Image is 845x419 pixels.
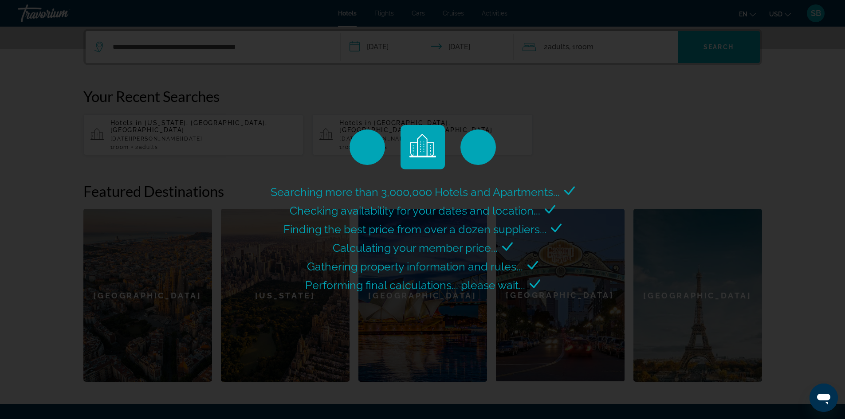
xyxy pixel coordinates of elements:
span: Searching more than 3,000,000 Hotels and Apartments... [271,185,560,199]
span: Performing final calculations... please wait... [305,278,525,292]
span: Calculating your member price... [333,241,498,255]
iframe: Button to launch messaging window [810,384,838,412]
span: Checking availability for your dates and location... [290,204,540,217]
span: Gathering property information and rules... [307,260,523,273]
span: Finding the best price from over a dozen suppliers... [283,223,546,236]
